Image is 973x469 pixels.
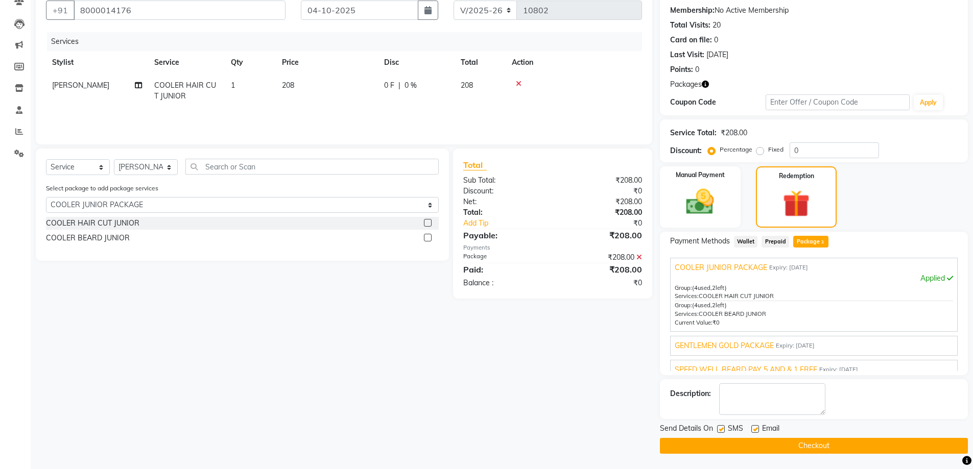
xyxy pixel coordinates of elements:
div: Package [456,252,553,263]
div: Payments [463,243,642,252]
span: Packages [670,79,702,90]
div: Applied [675,273,953,284]
span: Expiry: [DATE] [769,263,808,272]
span: SPEED WELL BEARD PAY 5 AND & 1 FREE [675,364,817,375]
span: used, left) [692,302,727,309]
label: Manual Payment [676,170,725,180]
div: ₹208.00 [553,229,650,241]
span: COOLER JUNIOR PACKAGE [675,262,767,273]
div: Total: [456,207,553,218]
div: ₹208.00 [553,175,650,186]
div: ₹208.00 [553,207,650,218]
button: Apply [914,95,943,110]
th: Price [276,51,378,74]
div: ₹208.00 [553,252,650,263]
div: COOLER HAIR CUT JUNIOR [46,218,139,229]
div: Points: [670,64,693,75]
span: 2 [712,302,716,309]
span: ₹0 [713,319,720,326]
label: Select package to add package services [46,184,158,193]
button: Checkout [660,438,968,454]
span: Email [762,423,779,436]
div: ₹0 [553,186,650,196]
span: [PERSON_NAME] [52,81,109,90]
label: Redemption [779,171,814,181]
span: | [398,80,400,91]
div: Discount: [670,145,702,156]
input: Enter Offer / Coupon Code [766,94,910,110]
div: 0 [714,35,718,45]
span: Services: [675,292,699,300]
span: Services: [675,310,699,317]
span: GENTLEMEN GOLD PACKAGE [675,340,774,351]
div: Payable: [456,229,553,241]
span: 208 [282,81,294,90]
div: Paid: [456,263,553,276]
input: Search or Scan [185,159,439,175]
div: No Active Membership [670,5,958,16]
span: 208 [461,81,473,90]
label: Fixed [768,145,784,154]
div: 0 [695,64,699,75]
div: Membership: [670,5,715,16]
button: +91 [46,1,75,20]
div: Coupon Code [670,97,766,108]
th: Stylist [46,51,148,74]
div: Total Visits: [670,20,710,31]
div: ₹0 [553,278,650,288]
input: Search by Name/Mobile/Email/Code [74,1,286,20]
div: Description: [670,388,711,399]
span: Prepaid [762,236,789,248]
span: Wallet [734,236,758,248]
span: Total [463,160,487,170]
th: Service [148,51,225,74]
div: Net: [456,196,553,207]
div: ₹208.00 [721,128,747,138]
span: COOLER HAIR CUT JUNIOR [154,81,216,101]
div: Discount: [456,186,553,196]
div: ₹208.00 [553,263,650,276]
span: Expiry: [DATE] [819,365,858,374]
div: Sub Total: [456,175,553,186]
span: Group: [675,302,692,309]
span: Package [793,236,828,248]
th: Qty [225,51,276,74]
th: Action [506,51,642,74]
div: ₹0 [569,218,650,229]
span: Payment Methods [670,236,730,246]
span: COOLER BEARD JUNIOR [699,310,766,317]
div: [DATE] [706,50,728,60]
label: Percentage [720,145,752,154]
span: Current Value: [675,319,713,326]
span: SMS [728,423,743,436]
img: _cash.svg [677,186,723,218]
span: 0 F [384,80,394,91]
div: Last Visit: [670,50,704,60]
span: Expiry: [DATE] [776,341,815,350]
div: Card on file: [670,35,712,45]
div: Services [47,32,650,51]
span: used, left) [692,284,727,291]
span: COOLER HAIR CUT JUNIOR [699,292,774,300]
div: Balance : [456,278,553,288]
img: _gift.svg [774,187,818,220]
th: Total [455,51,506,74]
div: 20 [713,20,721,31]
div: ₹208.00 [553,196,650,207]
span: Send Details On [660,423,713,436]
span: 3 [820,239,825,245]
span: 1 [231,81,235,90]
th: Disc [378,51,455,74]
div: Service Total: [670,128,717,138]
div: COOLER BEARD JUNIOR [46,233,130,243]
span: (4 [692,284,698,291]
span: 0 % [405,80,417,91]
span: (4 [692,302,698,309]
a: Add Tip [456,218,568,229]
span: 2 [712,284,716,291]
span: Group: [675,284,692,291]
